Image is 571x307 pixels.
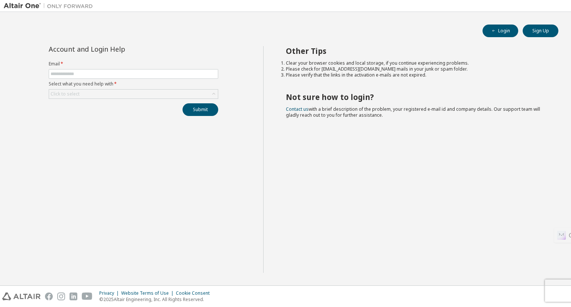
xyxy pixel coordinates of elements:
span: with a brief description of the problem, your registered e-mail id and company details. Our suppo... [286,106,540,118]
img: altair_logo.svg [2,293,41,300]
div: Click to select [51,91,80,97]
label: Select what you need help with [49,81,218,87]
div: Website Terms of Use [121,290,176,296]
div: Privacy [99,290,121,296]
img: linkedin.svg [70,293,77,300]
a: Contact us [286,106,309,112]
li: Please verify that the links in the activation e-mails are not expired. [286,72,545,78]
li: Please check for [EMAIL_ADDRESS][DOMAIN_NAME] mails in your junk or spam folder. [286,66,545,72]
img: youtube.svg [82,293,93,300]
button: Sign Up [523,25,558,37]
li: Clear your browser cookies and local storage, if you continue experiencing problems. [286,60,545,66]
h2: Other Tips [286,46,545,56]
p: © 2025 Altair Engineering, Inc. All Rights Reserved. [99,296,214,303]
img: instagram.svg [57,293,65,300]
button: Login [483,25,518,37]
div: Click to select [49,90,218,98]
button: Submit [183,103,218,116]
div: Account and Login Help [49,46,184,52]
label: Email [49,61,218,67]
img: facebook.svg [45,293,53,300]
h2: Not sure how to login? [286,92,545,102]
img: Altair One [4,2,97,10]
div: Cookie Consent [176,290,214,296]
